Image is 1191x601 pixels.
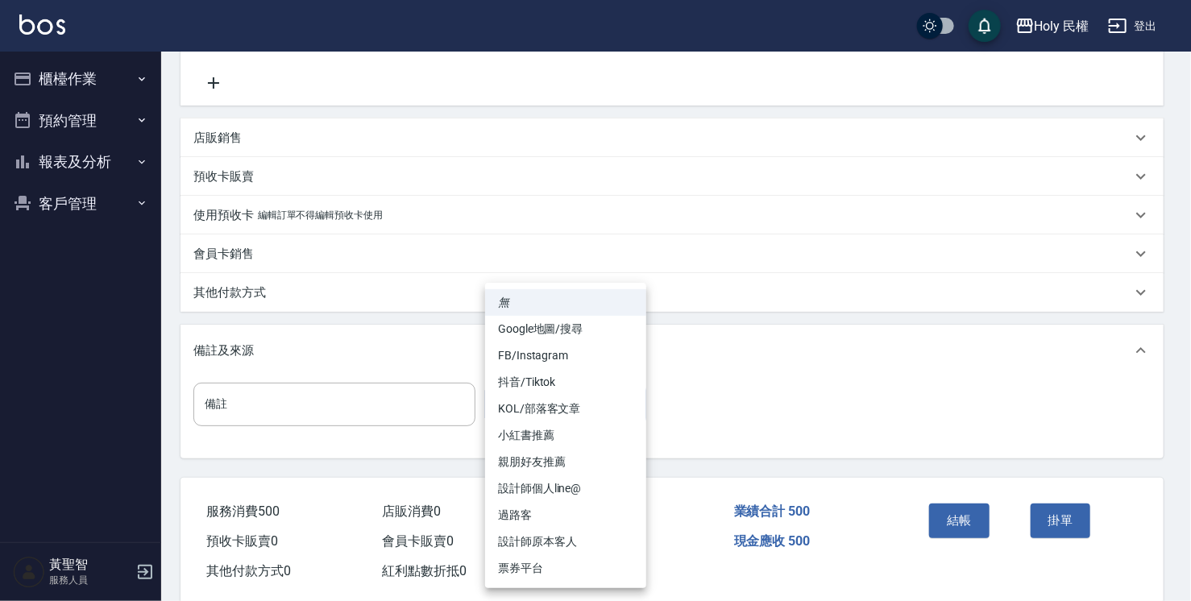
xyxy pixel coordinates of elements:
li: 親朋好友推薦 [485,449,646,475]
li: KOL/部落客文章 [485,396,646,422]
li: 小紅書推薦 [485,422,646,449]
li: 票券平台 [485,555,646,582]
li: 抖音/Tiktok [485,369,646,396]
em: 無 [498,294,509,311]
li: FB/Instagram [485,342,646,369]
li: 過路客 [485,502,646,528]
li: 設計師原本客人 [485,528,646,555]
li: 設計師個人line@ [485,475,646,502]
li: Google地圖/搜尋 [485,316,646,342]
